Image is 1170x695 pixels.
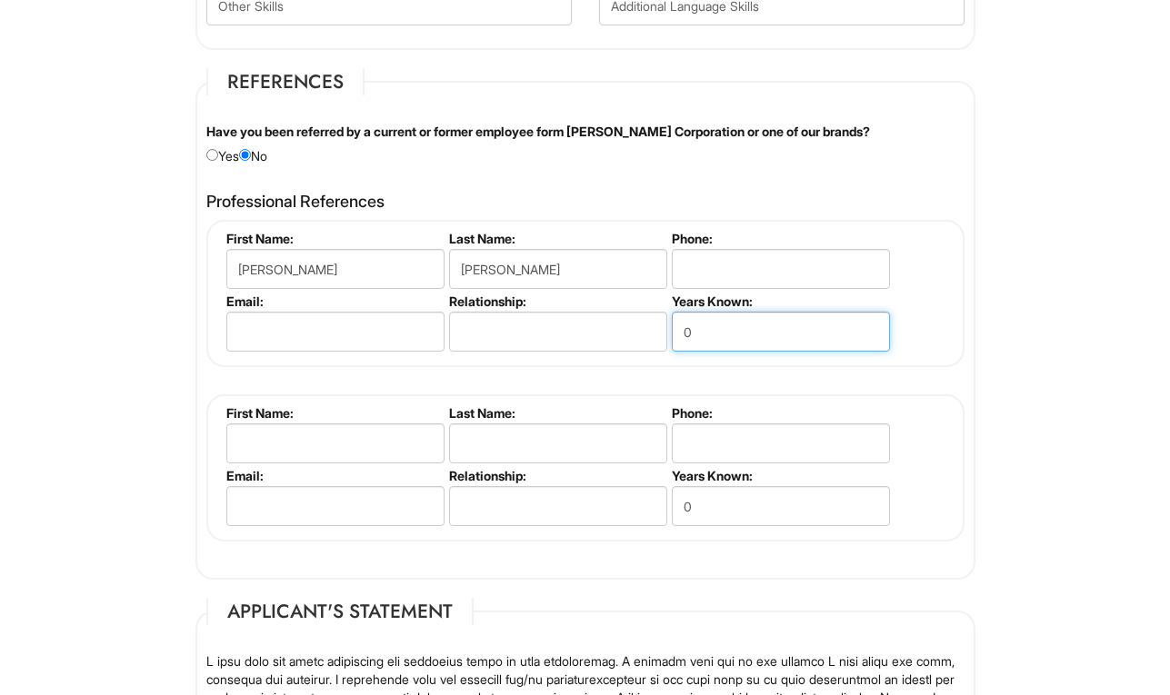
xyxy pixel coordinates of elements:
[672,293,887,309] label: Years Known:
[226,293,442,309] label: Email:
[449,293,665,309] label: Relationship:
[672,231,887,246] label: Phone:
[206,123,870,141] label: Have you been referred by a current or former employee form [PERSON_NAME] Corporation or one of o...
[672,405,887,421] label: Phone:
[672,468,887,483] label: Years Known:
[206,68,365,95] legend: References
[206,598,474,625] legend: Applicant's Statement
[226,405,442,421] label: First Name:
[226,231,442,246] label: First Name:
[449,231,665,246] label: Last Name:
[449,405,665,421] label: Last Name:
[226,468,442,483] label: Email:
[449,468,665,483] label: Relationship:
[193,123,978,165] div: Yes No
[206,193,965,211] h4: Professional References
